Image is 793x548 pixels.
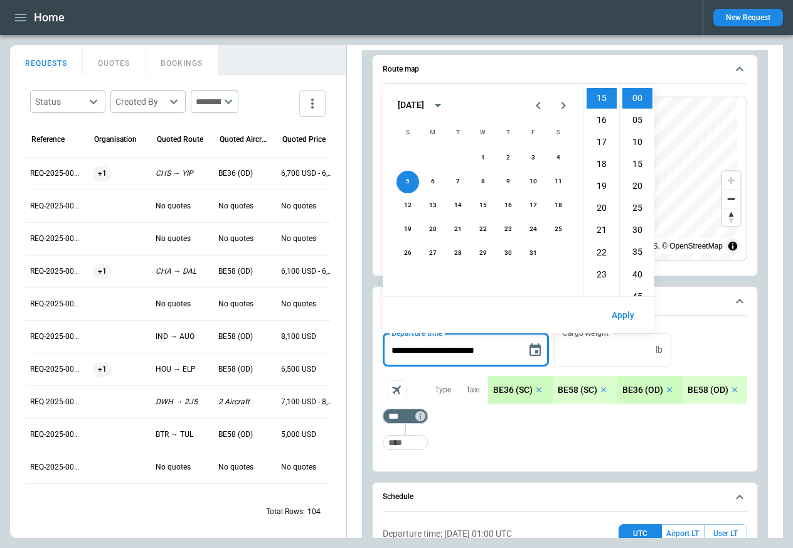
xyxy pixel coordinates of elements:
p: BE58 (OD) [218,429,271,440]
button: Quote Builder [383,287,747,316]
button: 21 [447,218,469,241]
span: Aircraft selection [388,380,407,399]
p: No quotes [218,234,271,244]
button: Apply [602,302,644,329]
span: Friday [522,121,545,146]
p: 7,100 USD - 8,100 USD [281,397,334,407]
p: REQ-2025-000317 [30,331,83,342]
button: 2 [497,147,519,169]
button: Choose date, selected date is Oct 5, 2025 [523,338,548,363]
p: Taxi [466,385,480,395]
summary: Toggle attribution [725,239,740,254]
button: 3 [522,147,545,169]
li: 35 minutes [622,242,652,262]
li: 45 minutes [622,286,652,307]
li: 10 minutes [622,132,652,153]
p: REQ-2025-000320 [30,234,83,244]
p: CHS → YIP [156,168,208,179]
button: 11 [547,171,570,193]
button: 26 [396,242,419,265]
button: calendar view is open, switch to year view [428,95,448,116]
p: Departure time: [DATE] 01:00 UTC [383,529,512,539]
button: Airport LT [662,524,704,544]
button: 31 [522,242,545,265]
div: Too short [383,409,428,424]
button: 19 [396,218,419,241]
p: REQ-2025-000313 [30,462,83,473]
button: QUOTES [83,45,146,75]
p: HOU → ELP [156,364,208,375]
button: more [299,90,326,117]
button: 14 [447,195,469,217]
button: 12 [396,195,419,217]
span: Tuesday [447,121,469,146]
button: 13 [422,195,444,217]
div: Quoted Price [282,135,326,144]
div: Quoted Route [157,135,203,144]
h1: Home [34,10,65,25]
p: 8,100 USD [281,331,334,342]
div: Quote Builder [383,333,747,456]
button: 7 [447,171,469,193]
li: 5 minutes [622,110,652,131]
p: No quotes [281,201,334,212]
li: 0 minutes [622,88,652,109]
p: Type [435,385,451,395]
button: 10 [522,171,545,193]
button: 1 [472,147,494,169]
p: BTR → TUL [156,429,208,440]
button: 4 [547,147,570,169]
p: BE58 (OD) [218,331,271,342]
span: +1 [93,255,112,287]
ul: Select minutes [619,85,654,296]
p: No quotes [218,299,271,309]
p: No quotes [281,234,334,244]
li: 22 hours [587,242,617,263]
p: BE58 (OD) [688,385,728,395]
p: REQ-2025-000315 [30,397,83,407]
button: 18 [547,195,570,217]
p: BE36 (OD) [218,168,271,179]
p: REQ-2025-000321 [30,201,83,212]
li: 18 hours [587,154,617,175]
button: 24 [522,218,545,241]
li: 15 hours [587,88,617,109]
div: Organisation [94,135,137,144]
p: 2 Aircraft [218,397,271,407]
p: CHA → DAL [156,266,208,277]
li: 25 minutes [622,198,652,218]
p: REQ-2025-000316 [30,364,83,375]
h6: Schedule [383,493,413,501]
li: 17 hours [587,132,617,153]
button: 29 [472,242,494,265]
ul: Select hours [584,85,619,296]
p: IND → AUO [156,331,208,342]
p: No quotes [218,462,271,473]
li: 23 hours [587,264,617,285]
div: Status [35,95,85,108]
button: 23 [497,218,519,241]
p: DWH → 2J5 [156,397,208,407]
p: BE58 (OD) [218,266,271,277]
div: Reference [31,135,65,144]
button: 17 [522,195,545,217]
p: REQ-2025-000318 [30,299,83,309]
p: 6,700 USD - 6,800 USD [281,168,334,179]
button: 5 [396,171,419,193]
p: BE36 (OD) [622,385,663,395]
span: Sunday [396,121,419,146]
button: BOOKINGS [146,45,218,75]
li: 40 minutes [622,264,652,285]
button: Schedule [383,483,747,512]
li: 20 minutes [622,176,652,196]
p: No quotes [281,462,334,473]
p: 5,000 USD [281,429,334,440]
li: 19 hours [587,176,617,196]
button: 22 [472,218,494,241]
li: 16 hours [587,110,617,131]
span: +1 [93,158,112,190]
li: 15 minutes [622,154,652,175]
li: 30 minutes [622,220,652,240]
button: 8 [472,171,494,193]
button: 15 [472,195,494,217]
